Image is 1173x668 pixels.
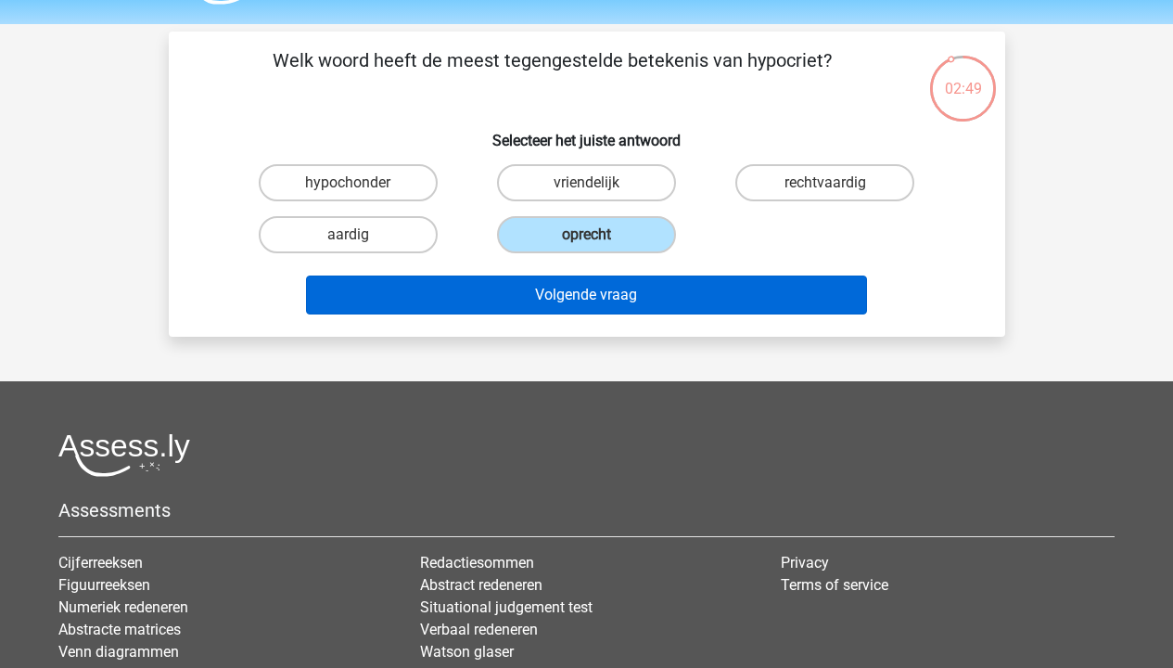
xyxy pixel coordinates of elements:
[259,216,438,253] label: aardig
[497,216,676,253] label: oprecht
[58,643,179,661] a: Venn diagrammen
[497,164,676,201] label: vriendelijk
[420,621,538,638] a: Verbaal redeneren
[735,164,914,201] label: rechtvaardig
[198,46,906,102] p: Welk woord heeft de meest tegengestelde betekenis van hypocriet?
[58,576,150,594] a: Figuurreeksen
[420,554,534,572] a: Redactiesommen
[420,598,593,616] a: Situational judgement test
[420,576,542,594] a: Abstract redeneren
[781,576,888,594] a: Terms of service
[58,499,1115,521] h5: Assessments
[58,621,181,638] a: Abstracte matrices
[420,643,514,661] a: Watson glaser
[306,276,867,315] button: Volgende vraag
[58,433,190,477] img: Assessly logo
[928,54,998,100] div: 02:49
[198,117,975,149] h6: Selecteer het juiste antwoord
[259,164,438,201] label: hypochonder
[58,554,143,572] a: Cijferreeksen
[58,598,188,616] a: Numeriek redeneren
[781,554,829,572] a: Privacy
